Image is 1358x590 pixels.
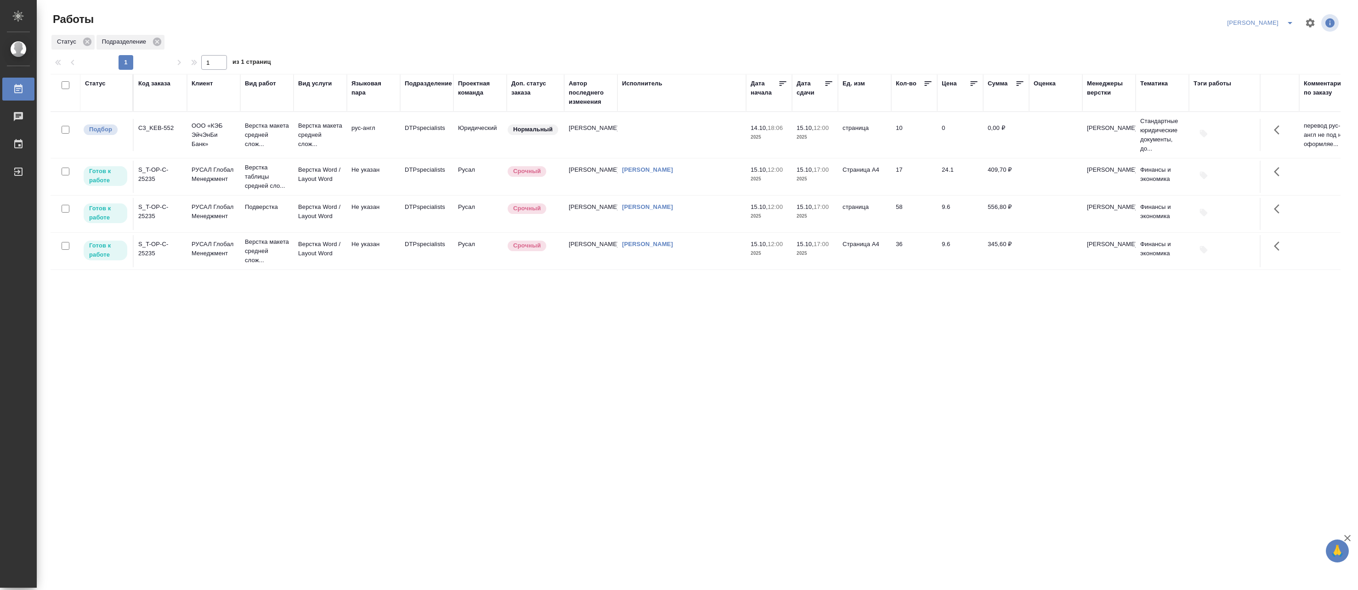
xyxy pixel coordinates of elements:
[405,79,452,88] div: Подразделение
[138,79,170,88] div: Код заказа
[1330,541,1345,561] span: 🙏
[814,166,829,173] p: 17:00
[838,198,891,230] td: страница
[814,241,829,247] p: 17:00
[513,241,541,250] p: Срочный
[1140,202,1184,221] p: Финансы и экономика
[838,119,891,151] td: страница
[797,79,824,97] div: Дата сдачи
[891,235,937,267] td: 36
[453,119,507,151] td: Юридический
[896,79,917,88] div: Кол-во
[843,79,865,88] div: Ед. изм
[564,235,617,267] td: [PERSON_NAME]
[751,241,768,247] p: 15.10,
[298,202,342,221] p: Верстка Word / Layout Word
[983,161,1029,193] td: 409,70 ₽
[1087,124,1131,133] p: [PERSON_NAME]
[83,165,128,187] div: Исполнитель может приступить к работе
[1087,79,1131,97] div: Менеджеры верстки
[1194,202,1214,223] button: Добавить тэги
[1087,240,1131,249] p: [PERSON_NAME]
[564,198,617,230] td: [PERSON_NAME]
[89,241,122,259] p: Готов к работе
[797,203,814,210] p: 15.10,
[138,165,182,184] div: S_T-OP-C-25235
[768,166,783,173] p: 12:00
[988,79,1007,88] div: Сумма
[768,124,783,131] p: 18:06
[1194,240,1214,260] button: Добавить тэги
[797,133,833,142] p: 2025
[192,202,236,221] p: РУСАЛ Глобал Менеджмент
[513,204,541,213] p: Срочный
[1304,79,1348,97] div: Комментарии по заказу
[751,166,768,173] p: 15.10,
[51,35,95,50] div: Статус
[89,204,122,222] p: Готов к работе
[96,35,164,50] div: Подразделение
[453,198,507,230] td: Русал
[89,125,112,134] p: Подбор
[1140,117,1184,153] p: Стандартные юридические документы, до...
[983,235,1029,267] td: 345,60 ₽
[89,167,122,185] p: Готов к работе
[400,119,453,151] td: DTPspecialists
[1326,539,1349,562] button: 🙏
[57,37,79,46] p: Статус
[1268,161,1290,183] button: Здесь прячутся важные кнопки
[983,198,1029,230] td: 556,80 ₽
[192,79,213,88] div: Клиент
[564,161,617,193] td: [PERSON_NAME]
[751,203,768,210] p: 15.10,
[751,79,778,97] div: Дата начала
[622,203,673,210] a: [PERSON_NAME]
[51,12,94,27] span: Работы
[797,212,833,221] p: 2025
[569,79,613,107] div: Автор последнего изменения
[1321,14,1341,32] span: Посмотреть информацию
[453,161,507,193] td: Русал
[347,198,400,230] td: Не указан
[513,167,541,176] p: Срочный
[797,124,814,131] p: 15.10,
[937,161,983,193] td: 24.1
[751,174,787,184] p: 2025
[1304,121,1348,149] p: перевод рус-англ не под нот оформляе...
[1140,240,1184,258] p: Финансы и экономика
[942,79,957,88] div: Цена
[192,240,236,258] p: РУСАЛ Глобал Менеджмент
[298,240,342,258] p: Верстка Word / Layout Word
[351,79,396,97] div: Языковая пара
[347,119,400,151] td: рус-англ
[347,161,400,193] td: Не указан
[400,198,453,230] td: DTPspecialists
[768,241,783,247] p: 12:00
[245,79,276,88] div: Вид работ
[814,203,829,210] p: 17:00
[245,121,289,149] p: Верстка макета средней слож...
[298,79,332,88] div: Вид услуги
[751,133,787,142] p: 2025
[768,203,783,210] p: 12:00
[138,202,182,221] div: S_T-OP-C-25235
[891,198,937,230] td: 58
[232,56,271,70] span: из 1 страниц
[1194,124,1214,144] button: Добавить тэги
[622,79,662,88] div: Исполнитель
[245,202,289,212] p: Подверстка
[622,241,673,247] a: [PERSON_NAME]
[400,161,453,193] td: DTPspecialists
[400,235,453,267] td: DTPspecialists
[937,119,983,151] td: 0
[891,161,937,193] td: 17
[622,166,673,173] a: [PERSON_NAME]
[1034,79,1056,88] div: Оценка
[1268,235,1290,257] button: Здесь прячутся важные кнопки
[937,235,983,267] td: 9.6
[85,79,106,88] div: Статус
[102,37,149,46] p: Подразделение
[347,235,400,267] td: Не указан
[797,174,833,184] p: 2025
[245,237,289,265] p: Верстка макета средней слож...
